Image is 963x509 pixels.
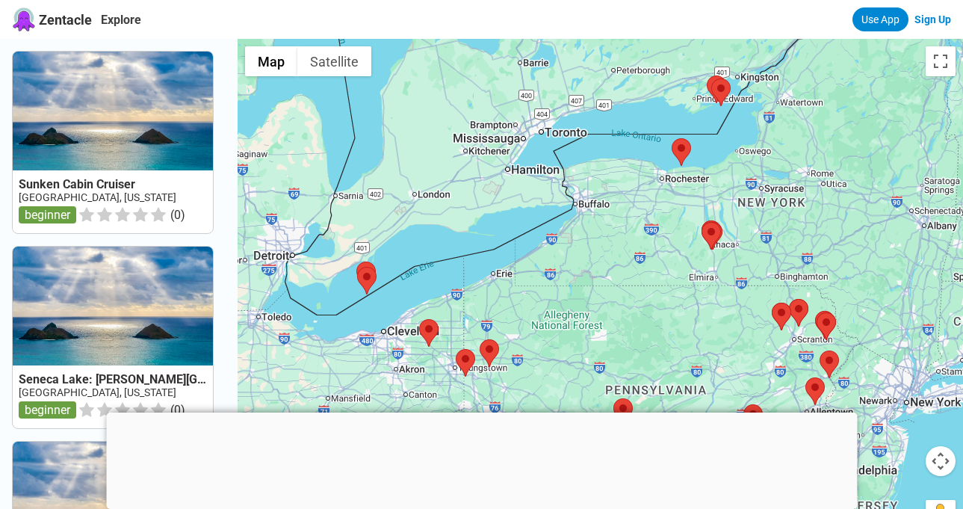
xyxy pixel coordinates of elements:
button: Toggle fullscreen view [926,46,956,76]
button: Map camera controls [926,446,956,476]
a: Sign Up [914,13,951,25]
a: Zentacle logoZentacle [12,7,92,31]
a: Explore [101,13,141,27]
a: Use App [852,7,908,31]
span: Zentacle [39,12,92,28]
button: Show street map [245,46,297,76]
button: Show satellite imagery [297,46,371,76]
iframe: Advertisement [106,413,857,505]
img: Zentacle logo [12,7,36,31]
